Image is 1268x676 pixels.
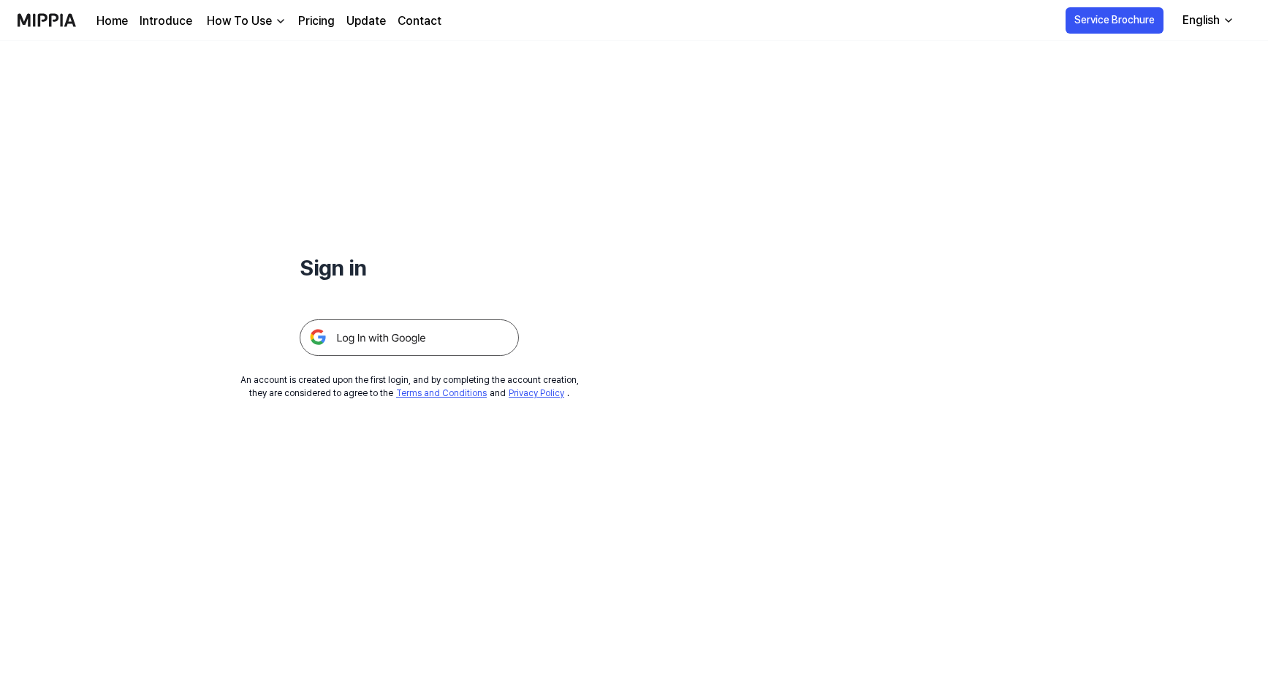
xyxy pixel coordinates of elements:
[398,12,441,30] a: Contact
[204,12,286,30] button: How To Use
[96,12,128,30] a: Home
[1171,6,1243,35] button: English
[300,319,519,356] img: 구글 로그인 버튼
[1066,7,1163,34] button: Service Brochure
[1180,12,1223,29] div: English
[240,373,579,400] div: An account is created upon the first login, and by completing the account creation, they are cons...
[509,388,564,398] a: Privacy Policy
[204,12,275,30] div: How To Use
[300,251,519,284] h1: Sign in
[396,388,487,398] a: Terms and Conditions
[140,12,192,30] a: Introduce
[275,15,286,27] img: down
[346,12,386,30] a: Update
[298,12,335,30] a: Pricing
